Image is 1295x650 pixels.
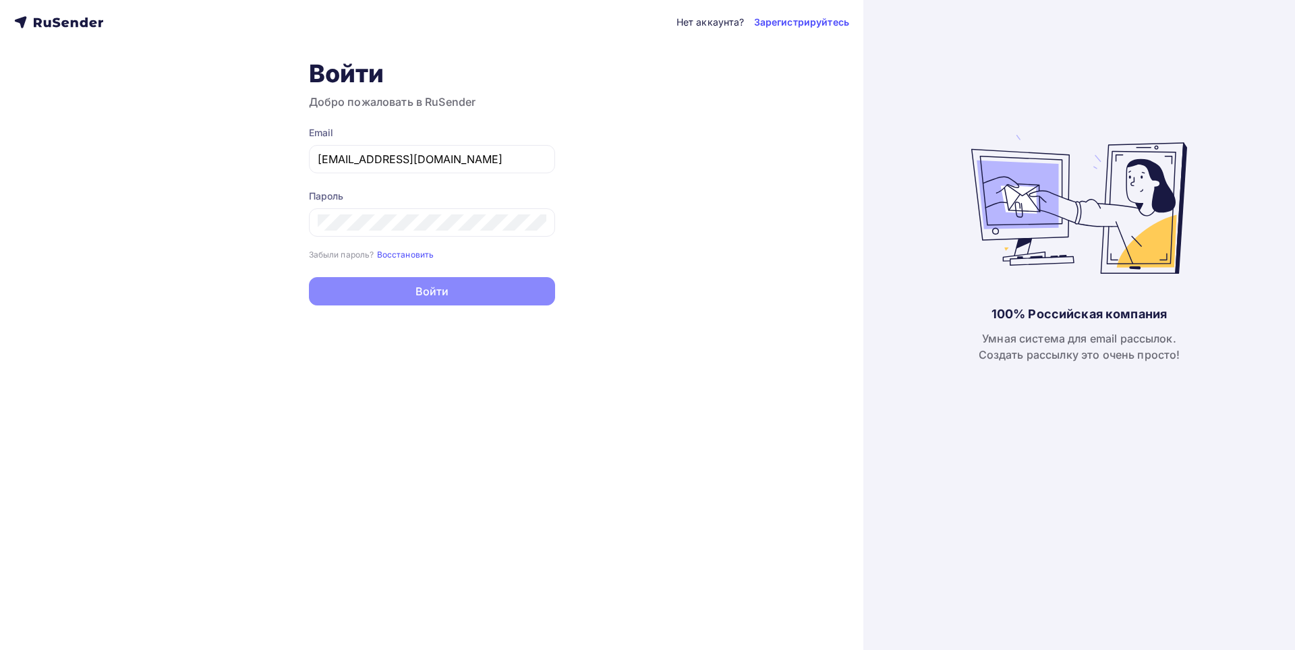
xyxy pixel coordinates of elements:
[677,16,745,29] div: Нет аккаунта?
[377,248,434,260] a: Восстановить
[309,126,555,140] div: Email
[991,306,1167,322] div: 100% Российская компания
[754,16,849,29] a: Зарегистрируйтесь
[309,94,555,110] h3: Добро пожаловать в RuSender
[318,151,546,167] input: Укажите свой email
[377,249,434,260] small: Восстановить
[309,189,555,203] div: Пароль
[309,249,374,260] small: Забыли пароль?
[979,330,1180,363] div: Умная система для email рассылок. Создать рассылку это очень просто!
[309,59,555,88] h1: Войти
[309,277,555,305] button: Войти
